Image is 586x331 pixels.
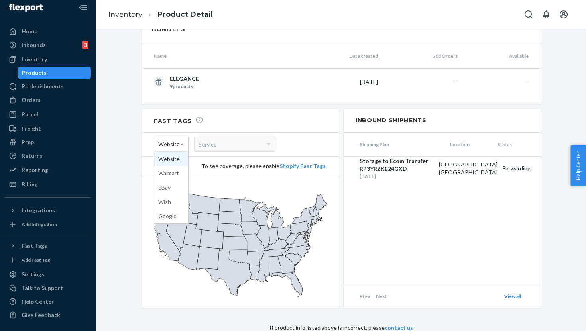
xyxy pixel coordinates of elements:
span: Prev [360,293,370,299]
a: Billing [5,178,91,191]
a: Parcel [5,108,91,121]
a: Product Detail [157,10,213,19]
button: Help Center [570,145,586,186]
div: Home [22,27,37,35]
span: — [524,78,529,85]
p: 9 products [170,83,298,90]
a: Settings [5,268,91,281]
a: Inventory [108,10,142,19]
div: Integrations [22,206,55,214]
h2: Fast Tags [154,116,203,125]
ol: breadcrumbs [102,3,219,26]
div: Inbounds [22,41,46,49]
img: Flexport logo [9,4,43,12]
span: Status [494,141,541,148]
span: Location [446,141,494,148]
div: Service [195,137,275,151]
th: Available [461,44,541,68]
h2: Bundles [151,25,185,34]
h2: Inbound Shipments [344,109,541,133]
div: Wish [154,195,188,209]
a: Products [18,67,91,79]
div: [DATE] [360,173,435,180]
div: [GEOGRAPHIC_DATA], [GEOGRAPHIC_DATA] [435,161,499,176]
button: Give Feedback [5,309,91,321]
div: Returns [22,152,43,160]
span: — [453,78,458,85]
div: Freight [22,125,41,133]
div: To see coverage, please enable . [154,162,327,170]
span: Shipping Plan [344,141,446,148]
div: Billing [22,180,38,188]
span: Website [158,137,180,151]
div: 3 [82,41,88,49]
td: [DATE] [301,68,381,96]
div: Website [154,152,188,166]
th: Date created [301,44,381,68]
div: Forwarding [499,165,541,172]
a: Freight [5,122,91,135]
a: Inventory [5,53,91,66]
div: Google [154,209,188,223]
div: Add Fast Tag [22,257,50,263]
a: Home [5,25,91,38]
a: Talk to Support [5,282,91,294]
button: Open notifications [538,6,554,22]
div: Walmart [154,166,188,180]
div: Add Integration [22,221,57,228]
div: Orders [22,96,41,104]
a: contact us [385,324,413,331]
a: Replenishments [5,80,91,93]
div: Prep [22,138,34,146]
p: ELEGANCE [170,75,298,83]
button: Open account menu [556,6,572,22]
a: Reporting [5,164,91,176]
div: Reporting [22,166,48,174]
div: Parcel [22,110,38,118]
a: View all [504,293,521,299]
a: Storage to Ecom Transfer RP3YRZKE24GXD[DATE][GEOGRAPHIC_DATA], [GEOGRAPHIC_DATA]Forwarding [344,157,541,180]
div: Talk to Support [22,284,63,292]
div: Settings [22,270,44,278]
a: Add Fast Tag [5,255,91,265]
div: eBay [154,180,188,195]
div: Storage to Ecom Transfer RP3YRZKE24GXD [360,157,435,173]
a: Help Center [5,295,91,308]
a: Orders [5,94,91,106]
div: Products [22,69,47,77]
a: Prep [5,136,91,149]
div: Fast Tags [22,242,47,250]
button: Integrations [5,204,91,217]
div: Help Center [22,298,54,306]
button: Fast Tags [5,239,91,252]
th: 30d Orders [381,44,461,68]
a: Shopify Fast Tags [279,163,326,169]
div: Replenishments [22,82,64,90]
th: Name [142,44,301,68]
a: Inbounds3 [5,39,91,51]
div: Inventory [22,55,47,63]
button: Open Search Box [521,6,537,22]
a: Returns [5,149,91,162]
div: Give Feedback [22,311,60,319]
span: Next [376,293,387,299]
a: Add Integration [5,220,91,229]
